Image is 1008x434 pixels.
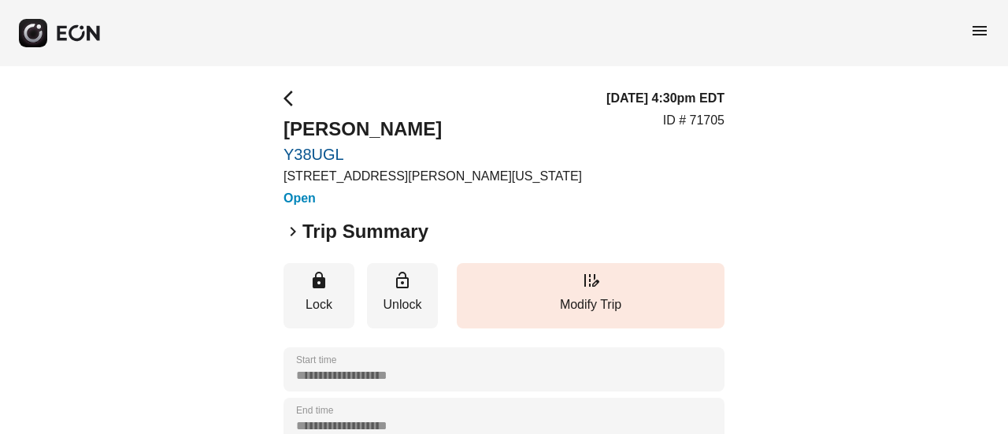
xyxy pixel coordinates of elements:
[375,295,430,314] p: Unlock
[291,295,346,314] p: Lock
[283,263,354,328] button: Lock
[283,167,582,186] p: [STREET_ADDRESS][PERSON_NAME][US_STATE]
[393,271,412,290] span: lock_open
[283,117,582,142] h2: [PERSON_NAME]
[457,263,724,328] button: Modify Trip
[970,21,989,40] span: menu
[283,189,582,208] h3: Open
[465,295,717,314] p: Modify Trip
[581,271,600,290] span: edit_road
[367,263,438,328] button: Unlock
[283,222,302,241] span: keyboard_arrow_right
[309,271,328,290] span: lock
[283,145,582,164] a: Y38UGL
[663,111,724,130] p: ID # 71705
[606,89,724,108] h3: [DATE] 4:30pm EDT
[302,219,428,244] h2: Trip Summary
[283,89,302,108] span: arrow_back_ios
